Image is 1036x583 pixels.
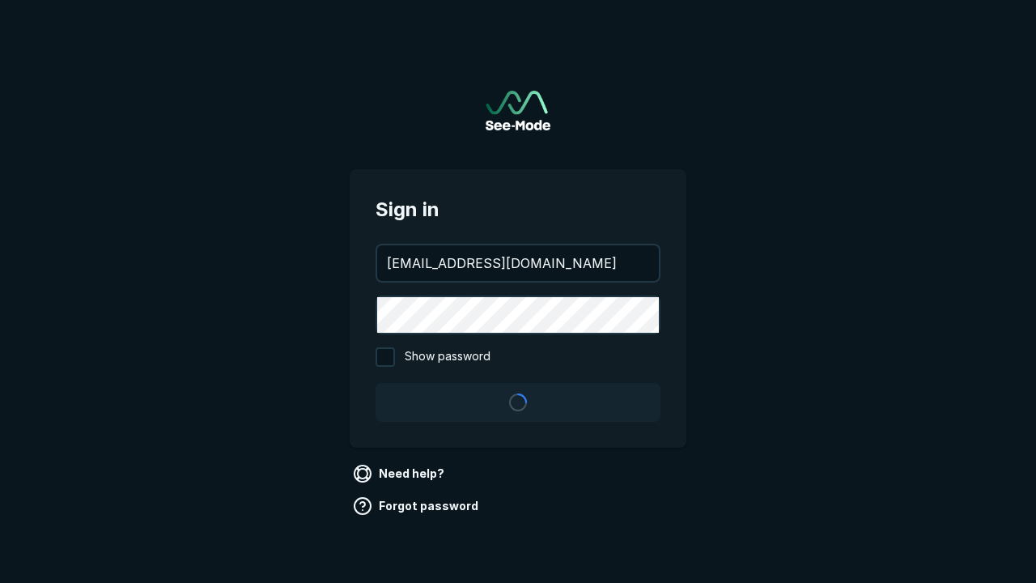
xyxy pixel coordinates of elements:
a: Forgot password [350,493,485,519]
input: your@email.com [377,245,659,281]
a: Go to sign in [486,91,550,130]
img: See-Mode Logo [486,91,550,130]
span: Show password [405,347,490,367]
span: Sign in [376,195,660,224]
a: Need help? [350,461,451,487]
